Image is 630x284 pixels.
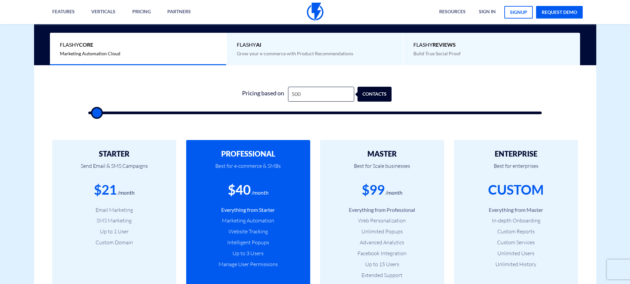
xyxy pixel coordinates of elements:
[330,158,434,180] p: Best for Scale businesses
[464,158,568,180] p: Best for enterprises
[228,180,251,199] div: $40
[464,260,568,268] li: Unlimited History
[196,217,300,224] li: Marketing Automation
[330,260,434,268] li: Up to 15 Users
[196,206,300,214] li: Everything from Starter
[330,228,434,235] li: Unlimited Popups
[118,189,135,197] div: /month
[94,180,117,199] div: $21
[464,150,568,158] h2: ENTERPRISE
[464,206,568,214] li: Everything from Master
[433,41,456,48] b: REVIEWS
[196,239,300,246] li: Intelligent Popups
[196,250,300,257] li: Up to 3 Users
[536,6,583,19] a: request demo
[330,150,434,158] h2: MASTER
[488,180,544,199] div: CUSTOM
[464,228,568,235] li: Custom Reports
[62,217,166,224] li: SMS Marketing
[196,260,300,268] li: Manage User Permissions
[330,217,434,224] li: Web Personalization
[237,51,353,56] span: Grow your e-commerce with Product Recommendations
[386,189,402,197] div: /month
[252,189,269,197] div: /month
[361,87,395,102] div: contacts
[62,239,166,246] li: Custom Domain
[256,41,261,48] b: AI
[62,150,166,158] h2: STARTER
[464,239,568,246] li: Custom Services
[330,206,434,214] li: Everything from Professional
[464,217,568,224] li: In-depth Onboarding
[79,41,93,48] b: Core
[196,228,300,235] li: Website Tracking
[62,206,166,214] li: Email Marketing
[62,228,166,235] li: Up to 1 User
[330,271,434,279] li: Extended Support
[62,158,166,180] p: Send Email & SMS Campaigns
[330,250,434,257] li: Facebook Integration
[413,51,461,56] span: Build True Social Proof
[504,6,533,19] a: signup
[413,41,570,49] span: Flashy
[60,51,120,56] span: Marketing Automation Cloud
[330,239,434,246] li: Advanced Analytics
[196,158,300,180] p: Best for e-commerce & SMBs
[362,180,385,199] div: $99
[196,150,300,158] h2: PROFESSIONAL
[464,250,568,257] li: Unlimited Users
[237,41,393,49] span: Flashy
[60,41,216,49] span: Flashy
[238,87,288,102] div: Pricing based on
